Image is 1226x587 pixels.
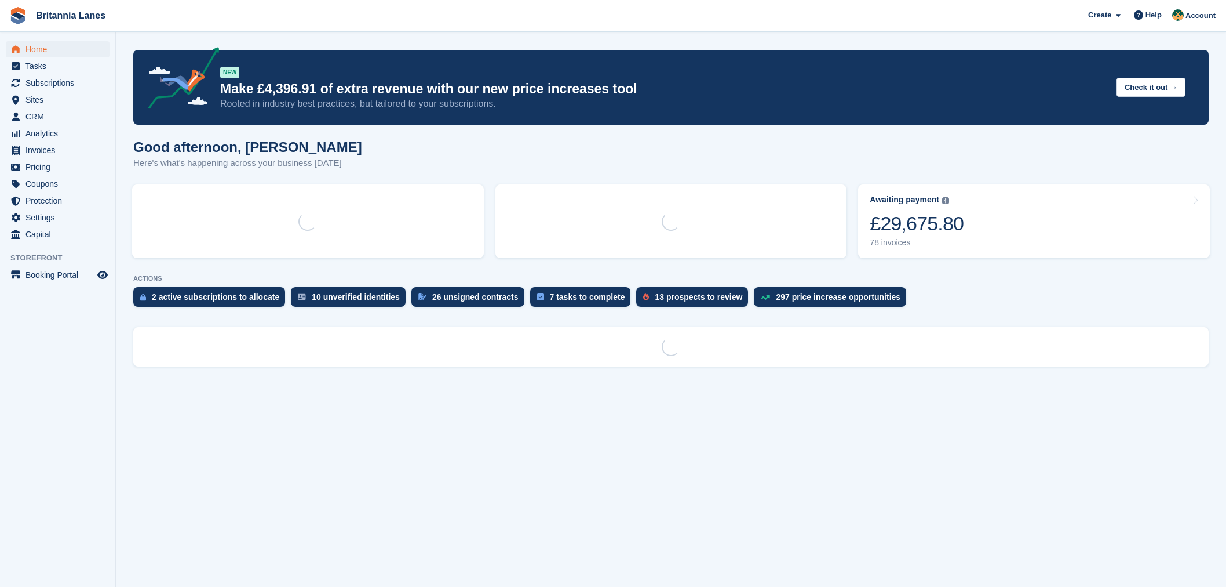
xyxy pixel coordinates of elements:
a: Preview store [96,268,110,282]
span: Home [25,41,95,57]
a: menu [6,108,110,125]
img: prospect-51fa495bee0391a8d652442698ab0144808aea92771e9ea1ae160a38d050c398.svg [643,293,649,300]
div: 297 price increase opportunities [776,292,900,302]
a: menu [6,193,110,209]
div: 13 prospects to review [655,292,742,302]
div: 10 unverified identities [312,292,400,302]
a: menu [6,75,110,91]
span: Settings [25,209,95,226]
a: menu [6,159,110,175]
div: Awaiting payment [870,195,939,205]
img: verify_identity-adf6edd0f0f0b5bbfe63781bf79b02c33cf7c696d77639b501bdc392416b5a36.svg [298,293,306,300]
div: 26 unsigned contracts [432,292,519,302]
a: menu [6,92,110,108]
span: Protection [25,193,95,209]
span: Coupons [25,176,95,192]
h1: Good afternoon, [PERSON_NAME] [133,139,362,155]
a: 13 prospects to review [636,287,754,313]
span: Tasks [25,58,95,74]
p: Here's what's happening across your business [DATE] [133,157,362,170]
a: menu [6,142,110,158]
img: price-adjustments-announcement-icon-8257ccfd72463d97f412b2fc003d46551f7dbcb40ab6d574587a9cd5c0d94... [138,47,220,113]
span: Analytics [25,125,95,142]
button: Check it out → [1116,78,1185,97]
a: menu [6,58,110,74]
a: menu [6,226,110,242]
a: Awaiting payment £29,675.80 78 invoices [858,184,1210,258]
img: active_subscription_to_allocate_icon-d502201f5373d7db506a760aba3b589e785aa758c864c3986d89f69b8ff3... [140,293,146,301]
span: Booking Portal [25,267,95,283]
a: 10 unverified identities [291,287,411,313]
img: task-75834270c22a3079a89374b754ae025e5fb1db73e45f91037f5363f120a921f8.svg [537,293,544,300]
div: £29,675.80 [870,212,964,235]
p: ACTIONS [133,275,1209,282]
span: Pricing [25,159,95,175]
img: icon-info-grey-7440780725fd019a000dd9b08b2336e03edf1995a4989e88bcd33f0948082b44.svg [942,197,949,204]
div: NEW [220,67,239,78]
span: Sites [25,92,95,108]
a: 26 unsigned contracts [411,287,530,313]
span: Help [1145,9,1162,21]
a: menu [6,267,110,283]
img: stora-icon-8386f47178a22dfd0bd8f6a31ec36ba5ce8667c1dd55bd0f319d3a0aa187defe.svg [9,7,27,24]
span: Capital [25,226,95,242]
img: contract_signature_icon-13c848040528278c33f63329250d36e43548de30e8caae1d1a13099fd9432cc5.svg [418,293,426,300]
a: 7 tasks to complete [530,287,637,313]
img: Nathan Kellow [1172,9,1184,21]
a: menu [6,125,110,142]
span: Account [1185,10,1216,21]
span: Create [1088,9,1111,21]
span: Subscriptions [25,75,95,91]
span: CRM [25,108,95,125]
div: 2 active subscriptions to allocate [152,292,279,302]
a: menu [6,41,110,57]
span: Invoices [25,142,95,158]
div: 7 tasks to complete [550,292,625,302]
a: 297 price increase opportunities [754,287,912,313]
a: Britannia Lanes [31,6,110,25]
img: price_increase_opportunities-93ffe204e8149a01c8c9dc8f82e8f89637d9d84a8eef4429ea346261dce0b2c0.svg [761,295,770,300]
a: menu [6,176,110,192]
p: Rooted in industry best practices, but tailored to your subscriptions. [220,97,1107,110]
a: menu [6,209,110,226]
a: 2 active subscriptions to allocate [133,287,291,313]
p: Make £4,396.91 of extra revenue with our new price increases tool [220,81,1107,97]
div: 78 invoices [870,238,964,248]
span: Storefront [10,252,115,264]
